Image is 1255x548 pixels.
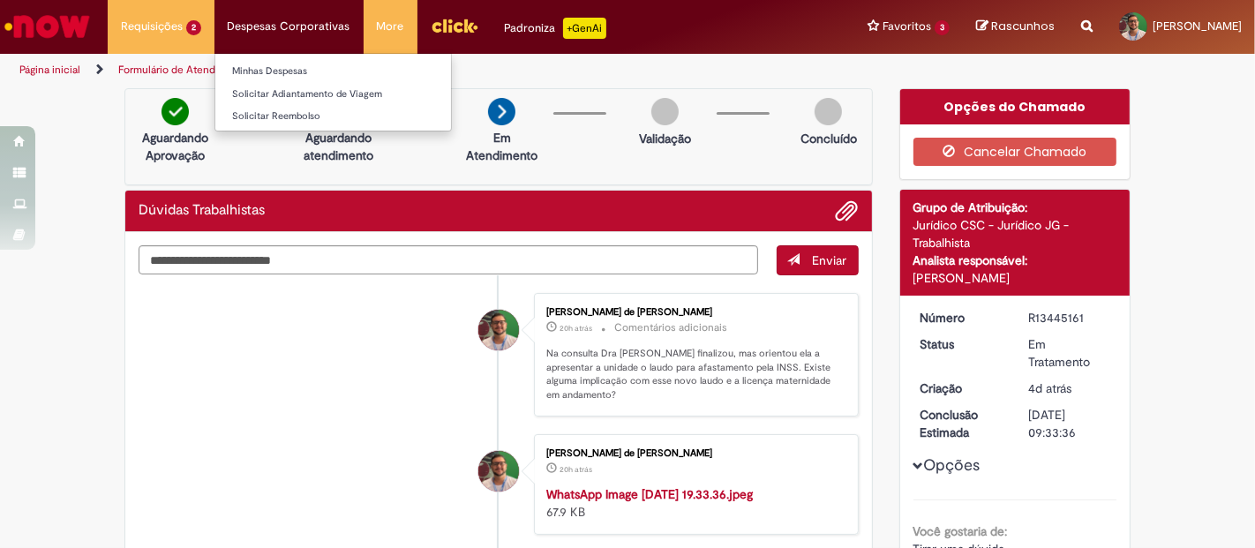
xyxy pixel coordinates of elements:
[976,19,1055,35] a: Rascunhos
[815,98,842,125] img: img-circle-grey.png
[228,18,350,35] span: Despesas Corporativas
[1028,379,1110,397] div: 25/08/2025 15:53:19
[546,485,840,521] div: 67.9 KB
[488,98,515,125] img: arrow-next.png
[2,9,93,44] img: ServiceNow
[883,18,931,35] span: Favoritos
[651,98,679,125] img: img-circle-grey.png
[913,251,1117,269] div: Analista responsável:
[913,269,1117,287] div: [PERSON_NAME]
[560,464,592,475] time: 28/08/2025 15:49:15
[546,307,840,318] div: [PERSON_NAME] de [PERSON_NAME]
[478,451,519,492] div: Lucas Trajano de Freitas Almeida
[563,18,606,39] p: +GenAi
[935,20,950,35] span: 3
[991,18,1055,34] span: Rascunhos
[907,379,1016,397] dt: Criação
[214,53,452,131] ul: Despesas Corporativas
[1153,19,1242,34] span: [PERSON_NAME]
[813,252,847,268] span: Enviar
[215,62,451,81] a: Minhas Despesas
[1028,380,1071,396] time: 25/08/2025 15:53:19
[907,309,1016,327] dt: Número
[19,63,80,77] a: Página inicial
[459,129,545,164] p: Em Atendimento
[777,245,859,275] button: Enviar
[546,448,840,459] div: [PERSON_NAME] de [PERSON_NAME]
[478,310,519,350] div: Lucas Trajano de Freitas Almeida
[900,89,1131,124] div: Opções do Chamado
[546,486,753,502] a: WhatsApp Image [DATE] 19.33.36.jpeg
[913,199,1117,216] div: Grupo de Atribuição:
[1028,309,1110,327] div: R13445161
[139,245,758,274] textarea: Digite sua mensagem aqui...
[913,216,1117,251] div: Jurídico CSC - Jurídico JG - Trabalhista
[431,12,478,39] img: click_logo_yellow_360x200.png
[139,203,265,219] h2: Dúvidas Trabalhistas Histórico de tíquete
[639,130,691,147] p: Validação
[296,129,381,164] p: Aguardando atendimento
[186,20,201,35] span: 2
[560,323,592,334] span: 20h atrás
[162,98,189,125] img: check-circle-green.png
[907,406,1016,441] dt: Conclusão Estimada
[13,54,823,86] ul: Trilhas de página
[800,130,857,147] p: Concluído
[907,335,1016,353] dt: Status
[913,523,1008,539] b: Você gostaria de:
[377,18,404,35] span: More
[560,323,592,334] time: 28/08/2025 15:50:14
[215,85,451,104] a: Solicitar Adiantamento de Viagem
[505,18,606,39] div: Padroniza
[1028,406,1110,441] div: [DATE] 09:33:36
[121,18,183,35] span: Requisições
[132,129,218,164] p: Aguardando Aprovação
[836,199,859,222] button: Adicionar anexos
[546,347,840,402] p: Na consulta Dra [PERSON_NAME] finalizou, mas orientou ela a apresentar a unidade o laudo para afa...
[1028,335,1110,371] div: Em Tratamento
[1028,380,1071,396] span: 4d atrás
[118,63,249,77] a: Formulário de Atendimento
[614,320,727,335] small: Comentários adicionais
[215,107,451,126] a: Solicitar Reembolso
[913,138,1117,166] button: Cancelar Chamado
[560,464,592,475] span: 20h atrás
